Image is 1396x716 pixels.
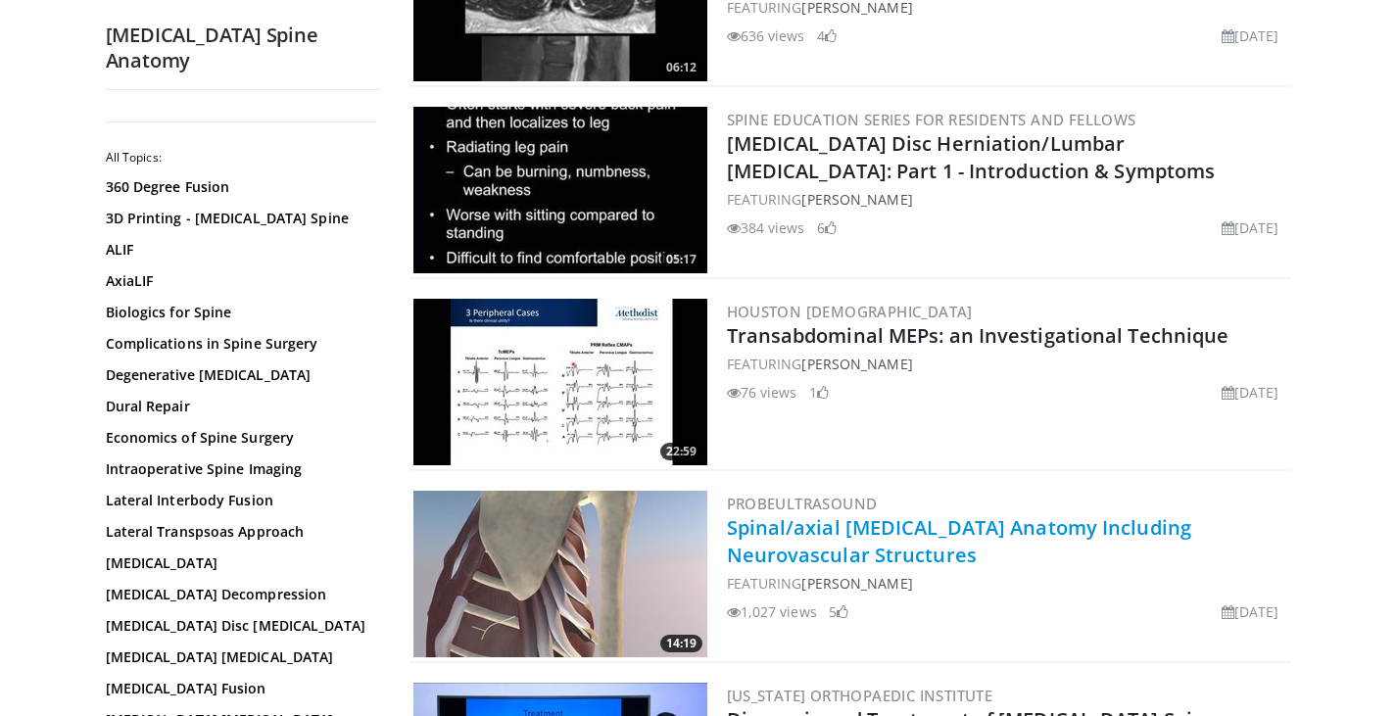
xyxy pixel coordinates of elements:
li: 5 [829,601,848,622]
img: 99e0abce-61f5-4bcc-a8e9-c5d338b9d82d.300x170_q85_crop-smart_upscale.jpg [413,107,707,273]
a: [MEDICAL_DATA] [106,553,370,573]
a: 14:19 [413,491,707,657]
a: Complications in Spine Surgery [106,334,370,354]
a: [MEDICAL_DATA] Decompression [106,585,370,604]
li: 636 views [727,25,805,46]
div: FEATURING [727,354,1287,374]
a: Dural Repair [106,397,370,416]
a: ALIF [106,240,370,260]
a: Transabdominal MEPs: an Investigational Technique [727,322,1229,349]
a: Lateral Interbody Fusion [106,491,370,510]
a: 3D Printing - [MEDICAL_DATA] Spine [106,209,370,228]
span: 06:12 [660,59,702,76]
li: 6 [817,217,837,238]
a: [MEDICAL_DATA] [MEDICAL_DATA] [106,647,370,667]
a: Lateral Transpsoas Approach [106,522,370,542]
h2: [MEDICAL_DATA] Spine Anatomy [106,23,380,73]
li: [DATE] [1222,25,1279,46]
a: Spinal/axial [MEDICAL_DATA] Anatomy Including Neurovascular Structures [727,514,1192,568]
a: Spine Education Series for Residents and Fellows [727,110,1136,129]
a: [MEDICAL_DATA] Disc Herniation/Lumbar [MEDICAL_DATA]: Part 1 - Introduction & Symptoms [727,130,1216,184]
a: Intraoperative Spine Imaging [106,459,370,479]
li: 76 views [727,382,797,403]
a: Probeultrasound [727,494,878,513]
a: [MEDICAL_DATA] Fusion [106,679,370,698]
a: Economics of Spine Surgery [106,428,370,448]
li: [DATE] [1222,601,1279,622]
a: [PERSON_NAME] [801,355,912,373]
a: [PERSON_NAME] [801,190,912,209]
li: [DATE] [1222,382,1279,403]
div: FEATURING [727,573,1287,594]
div: FEATURING [727,189,1287,210]
li: [DATE] [1222,217,1279,238]
a: 22:59 [413,299,707,465]
img: 1a318922-2e81-4474-bd2b-9f1cef381d3f.300x170_q85_crop-smart_upscale.jpg [413,299,707,465]
li: 384 views [727,217,805,238]
a: Houston [DEMOGRAPHIC_DATA] [727,302,973,321]
li: 1 [809,382,829,403]
a: [MEDICAL_DATA] Disc [MEDICAL_DATA] [106,616,370,636]
img: 2ac56641-0647-488e-9766-6fab2cd9d3e6.300x170_q85_crop-smart_upscale.jpg [413,491,707,657]
h2: All Topics: [106,150,375,166]
li: 1,027 views [727,601,817,622]
a: 05:17 [413,107,707,273]
a: AxiaLIF [106,271,370,291]
span: 14:19 [660,635,702,652]
a: [US_STATE] Orthopaedic Institute [727,686,993,705]
span: 05:17 [660,251,702,268]
li: 4 [817,25,837,46]
a: [PERSON_NAME] [801,574,912,593]
a: Biologics for Spine [106,303,370,322]
a: Degenerative [MEDICAL_DATA] [106,365,370,385]
span: 22:59 [660,443,702,460]
a: 360 Degree Fusion [106,177,370,197]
